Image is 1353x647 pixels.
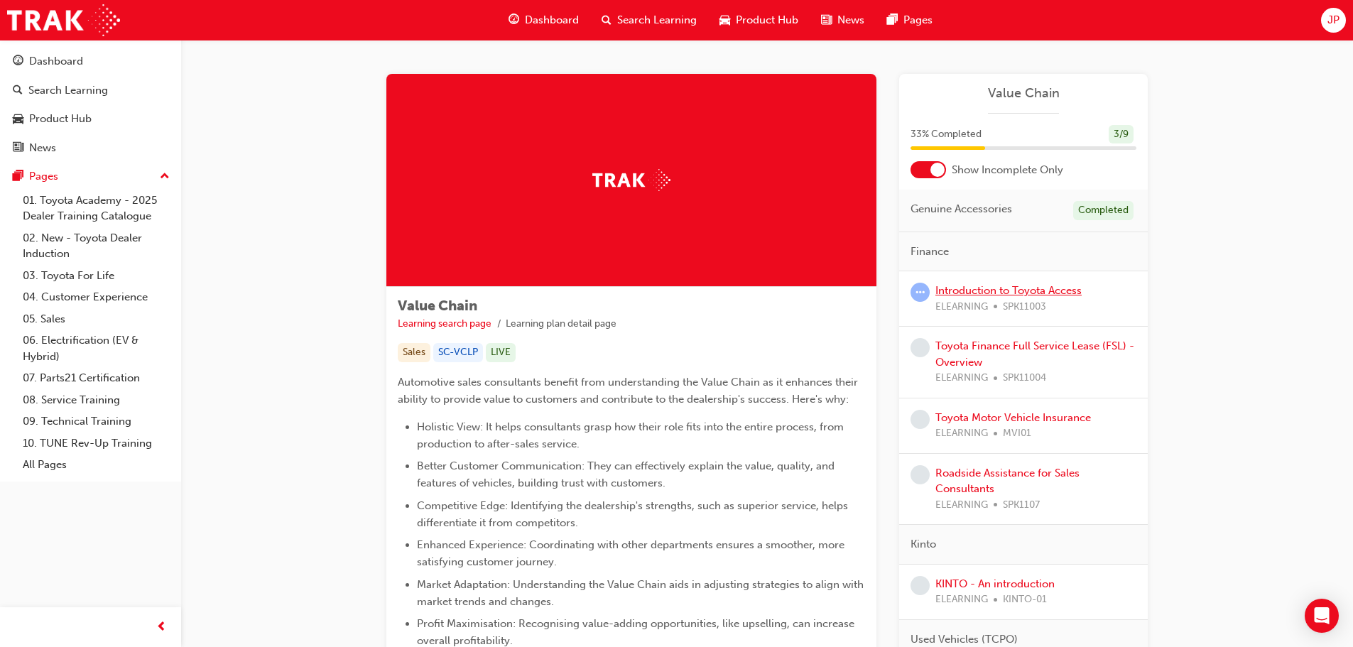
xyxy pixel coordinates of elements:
[935,339,1134,369] a: Toyota Finance Full Service Lease (FSL) - Overview
[935,284,1082,297] a: Introduction to Toyota Access
[13,85,23,97] span: search-icon
[417,460,837,489] span: Better Customer Communication: They can effectively explain the value, quality, and features of v...
[1321,8,1346,33] button: JP
[17,265,175,287] a: 03. Toyota For Life
[590,6,708,35] a: search-iconSearch Learning
[17,190,175,227] a: 01. Toyota Academy - 2025 Dealer Training Catalogue
[13,170,23,183] span: pages-icon
[911,244,949,260] span: Finance
[6,77,175,104] a: Search Learning
[1003,425,1031,442] span: MVI01
[935,299,988,315] span: ELEARNING
[1305,599,1339,633] div: Open Intercom Messenger
[160,168,170,186] span: up-icon
[1003,497,1040,513] span: SPK1107
[911,85,1136,102] a: Value Chain
[7,4,120,36] img: Trak
[13,113,23,126] span: car-icon
[398,343,430,362] div: Sales
[935,411,1091,424] a: Toyota Motor Vehicle Insurance
[17,286,175,308] a: 04. Customer Experience
[1003,370,1046,386] span: SPK11004
[525,12,579,28] span: Dashboard
[6,45,175,163] button: DashboardSearch LearningProduct HubNews
[13,55,23,68] span: guage-icon
[417,420,847,450] span: Holistic View: It helps consultants grasp how their role fits into the entire process, from produ...
[935,497,988,513] span: ELEARNING
[17,330,175,367] a: 06. Electrification (EV & Hybrid)
[1003,299,1046,315] span: SPK11003
[417,578,866,608] span: Market Adaptation: Understanding the Value Chain aids in adjusting strategies to align with marke...
[708,6,810,35] a: car-iconProduct Hub
[398,376,861,406] span: Automotive sales consultants benefit from understanding the Value Chain as it enhances their abil...
[592,169,670,191] img: Trak
[736,12,798,28] span: Product Hub
[486,343,516,362] div: LIVE
[6,48,175,75] a: Dashboard
[6,163,175,190] button: Pages
[29,140,56,156] div: News
[17,227,175,265] a: 02. New - Toyota Dealer Induction
[506,316,616,332] li: Learning plan detail page
[719,11,730,29] span: car-icon
[1073,201,1134,220] div: Completed
[911,465,930,484] span: learningRecordVerb_NONE-icon
[911,576,930,595] span: learningRecordVerb_NONE-icon
[6,106,175,132] a: Product Hub
[887,11,898,29] span: pages-icon
[433,343,483,362] div: SC-VCLP
[911,338,930,357] span: learningRecordVerb_NONE-icon
[417,538,847,568] span: Enhanced Experience: Coordinating with other departments ensures a smoother, more satisfying cust...
[29,111,92,127] div: Product Hub
[497,6,590,35] a: guage-iconDashboard
[156,619,167,636] span: prev-icon
[509,11,519,29] span: guage-icon
[911,536,936,553] span: Kinto
[13,142,23,155] span: news-icon
[911,283,930,302] span: learningRecordVerb_ATTEMPT-icon
[617,12,697,28] span: Search Learning
[837,12,864,28] span: News
[911,410,930,429] span: learningRecordVerb_NONE-icon
[29,168,58,185] div: Pages
[417,499,851,529] span: Competitive Edge: Identifying the dealership's strengths, such as superior service, helps differe...
[17,367,175,389] a: 07. Parts21 Certification
[6,135,175,161] a: News
[935,577,1055,590] a: KINTO - An introduction
[935,425,988,442] span: ELEARNING
[1003,592,1047,608] span: KINTO-01
[903,12,933,28] span: Pages
[935,592,988,608] span: ELEARNING
[1327,12,1340,28] span: JP
[17,411,175,433] a: 09. Technical Training
[876,6,944,35] a: pages-iconPages
[398,317,491,330] a: Learning search page
[952,162,1063,178] span: Show Incomplete Only
[810,6,876,35] a: news-iconNews
[935,467,1080,496] a: Roadside Assistance for Sales Consultants
[821,11,832,29] span: news-icon
[911,201,1012,217] span: Genuine Accessories
[1109,125,1134,144] div: 3 / 9
[17,389,175,411] a: 08. Service Training
[28,82,108,99] div: Search Learning
[417,617,857,647] span: Profit Maximisation: Recognising value-adding opportunities, like upselling, can increase overall...
[17,433,175,455] a: 10. TUNE Rev-Up Training
[935,370,988,386] span: ELEARNING
[17,308,175,330] a: 05. Sales
[398,298,477,314] span: Value Chain
[29,53,83,70] div: Dashboard
[17,454,175,476] a: All Pages
[602,11,612,29] span: search-icon
[911,126,982,143] span: 33 % Completed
